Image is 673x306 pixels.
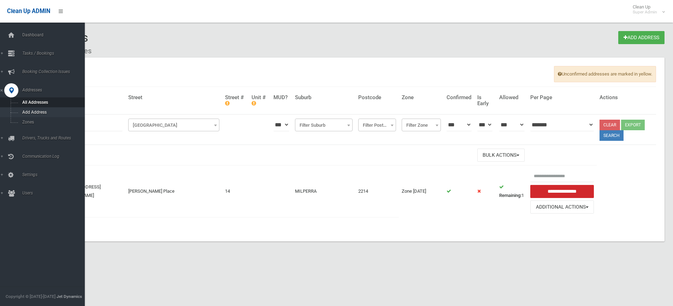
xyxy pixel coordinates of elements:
span: Settings [20,172,90,177]
td: Zone [DATE] [399,166,444,217]
span: Filter Postcode [358,119,396,131]
small: Super Admin [633,10,657,15]
td: 2214 [355,166,399,217]
h4: Confirmed [447,95,471,101]
td: 14 [222,166,249,217]
span: Booking Collection Issues [20,69,90,74]
a: Add Address [618,31,665,44]
button: Bulk Actions [477,149,525,162]
h4: Is Early [477,95,494,106]
span: Dashboard [20,32,90,37]
span: Filter Suburb [295,119,353,131]
h4: MUD? [273,95,289,101]
span: Copyright © [DATE]-[DATE] [6,294,55,299]
strong: Remaining: [499,193,521,198]
h4: Address [60,95,123,101]
button: Search [600,130,624,141]
h4: Actions [600,95,653,101]
span: Filter Street [128,119,219,131]
span: Filter Postcode [360,120,394,130]
h4: Per Page [530,95,594,101]
span: Addresses [20,88,90,92]
td: [PERSON_NAME] Place [125,166,222,217]
h4: Street [128,95,219,101]
span: Tasks / Bookings [20,51,90,56]
h4: Street # [225,95,246,106]
span: Filter Suburb [297,120,351,130]
span: Users [20,191,90,196]
span: Add Address [20,110,84,115]
h4: Unit # [252,95,268,106]
span: Drivers, Trucks and Routes [20,136,90,140]
h4: Allowed [499,95,525,101]
span: Filter Zone [402,119,441,131]
td: MILPERRA [292,166,356,217]
h4: Suburb [295,95,353,101]
span: Communication Log [20,154,90,159]
span: All Addresses [20,100,84,105]
h4: Postcode [358,95,396,101]
span: Filter Street [130,120,218,130]
td: 1 [496,166,527,217]
strong: Jet Dynamics [57,294,82,299]
span: Clean Up ADMIN [7,8,50,14]
span: Zones [20,120,84,125]
h4: Zone [402,95,441,101]
span: Unconfirmed addresses are marked in yellow. [554,66,656,82]
button: Additional Actions [530,200,594,214]
a: Clear [600,120,620,130]
span: Clean Up [629,4,664,15]
button: Export [621,120,645,130]
span: Filter Zone [403,120,439,130]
